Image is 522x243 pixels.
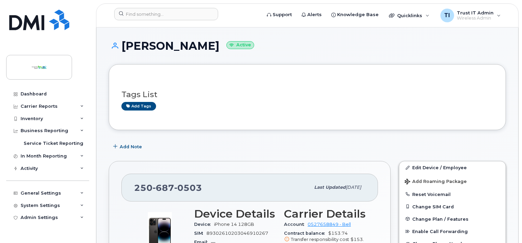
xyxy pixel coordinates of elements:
h3: Carrier Details [284,208,366,220]
a: Add tags [121,102,156,111]
span: [DATE] [346,185,361,190]
h3: Tags List [121,90,493,99]
span: Contract balance [284,231,328,236]
span: Enable Call Forwarding [412,229,468,234]
a: 0527658849 - Bell [308,222,351,227]
button: Reset Voicemail [399,188,506,200]
span: Change Plan / Features [412,216,468,221]
span: Add Note [120,143,142,150]
span: Transfer responsibility cost [291,237,349,242]
small: Active [226,41,254,49]
button: Add Note [109,140,148,153]
span: 250 [134,183,202,193]
button: Enable Call Forwarding [399,225,506,238]
span: iPhone 14 128GB [214,222,254,227]
span: 0503 [174,183,202,193]
span: SIM [194,231,206,236]
span: Last updated [314,185,346,190]
span: Add Roaming Package [405,179,467,185]
button: Change SIM Card [399,200,506,213]
button: Add Roaming Package [399,174,506,188]
h3: Device Details [194,208,276,220]
span: Account [284,222,308,227]
a: Edit Device / Employee [399,161,506,174]
h1: [PERSON_NAME] [109,40,506,52]
button: Change Plan / Features [399,213,506,225]
span: 687 [153,183,174,193]
span: Device [194,222,214,227]
span: 89302610203046910267 [206,231,268,236]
